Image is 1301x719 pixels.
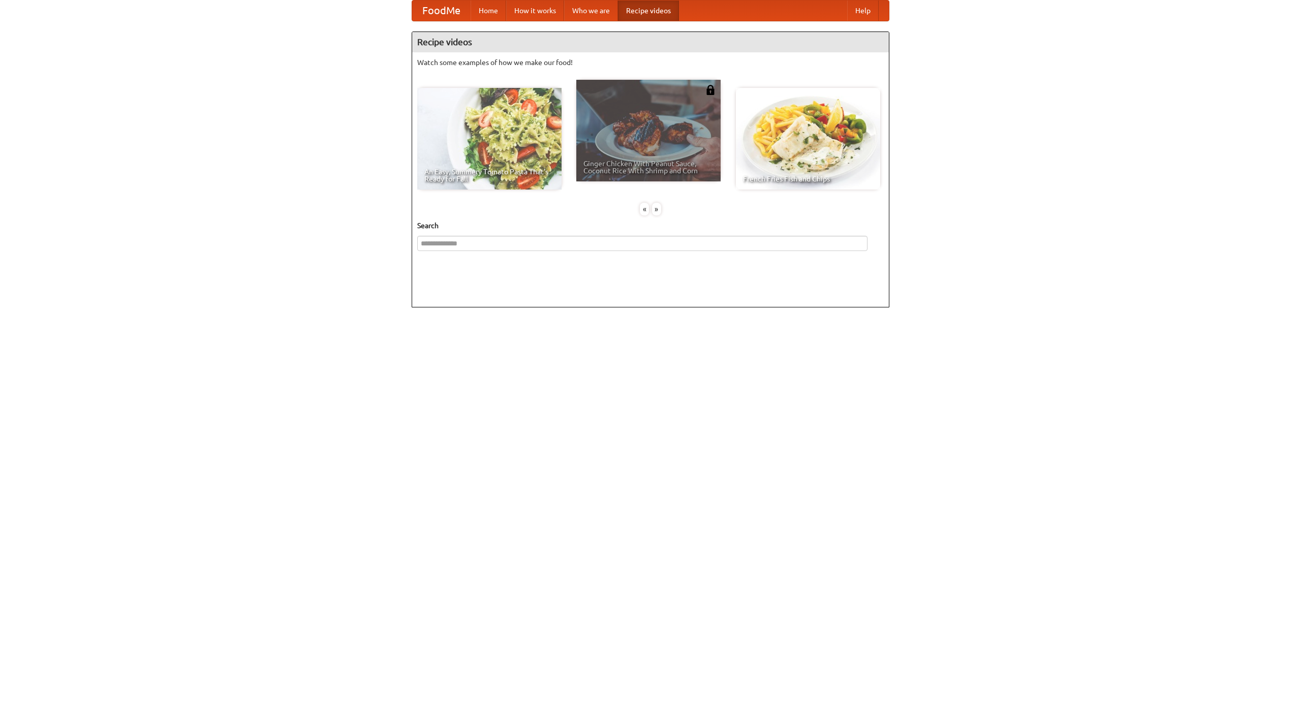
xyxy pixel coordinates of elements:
[471,1,506,21] a: Home
[705,85,716,95] img: 483408.png
[564,1,618,21] a: Who we are
[743,175,873,182] span: French Fries Fish and Chips
[640,203,649,215] div: «
[417,88,562,190] a: An Easy, Summery Tomato Pasta That's Ready for Fall
[736,88,880,190] a: French Fries Fish and Chips
[424,168,554,182] span: An Easy, Summery Tomato Pasta That's Ready for Fall
[506,1,564,21] a: How it works
[652,203,661,215] div: »
[618,1,679,21] a: Recipe videos
[417,57,884,68] p: Watch some examples of how we make our food!
[412,1,471,21] a: FoodMe
[412,32,889,52] h4: Recipe videos
[847,1,879,21] a: Help
[417,221,884,231] h5: Search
